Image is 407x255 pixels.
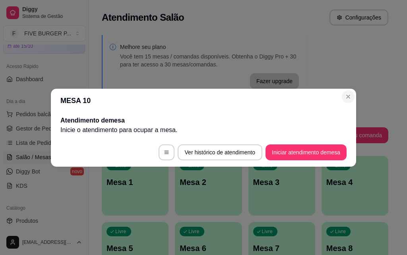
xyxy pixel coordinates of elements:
[266,144,347,160] button: Iniciar atendimento demesa
[342,90,355,103] button: Close
[60,125,347,135] p: Inicie o atendimento para ocupar a mesa .
[51,89,356,113] header: MESA 10
[178,144,262,160] button: Ver histórico de atendimento
[60,116,347,125] h2: Atendimento de mesa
